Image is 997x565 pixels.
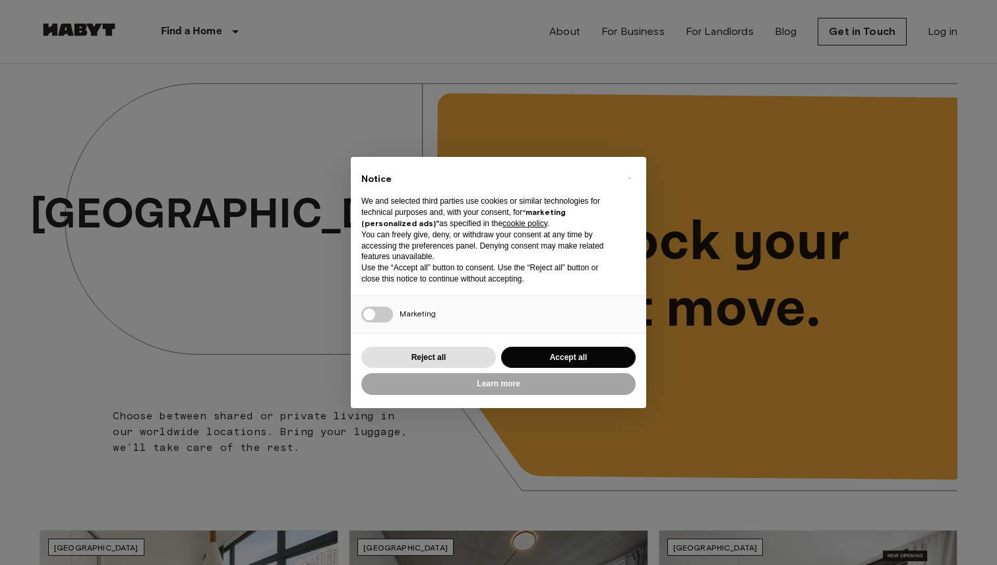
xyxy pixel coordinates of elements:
strong: “marketing (personalized ads)” [361,207,566,228]
h2: Notice [361,173,615,186]
button: Reject all [361,347,496,369]
p: You can freely give, deny, or withdraw your consent at any time by accessing the preferences pane... [361,229,615,262]
button: Accept all [501,347,636,369]
span: Marketing [400,309,436,318]
button: Learn more [361,373,636,395]
button: Close this notice [619,167,640,189]
p: Use the “Accept all” button to consent. Use the “Reject all” button or close this notice to conti... [361,262,615,285]
span: × [627,170,632,186]
p: We and selected third parties use cookies or similar technologies for technical purposes and, wit... [361,196,615,229]
a: cookie policy [502,219,547,228]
